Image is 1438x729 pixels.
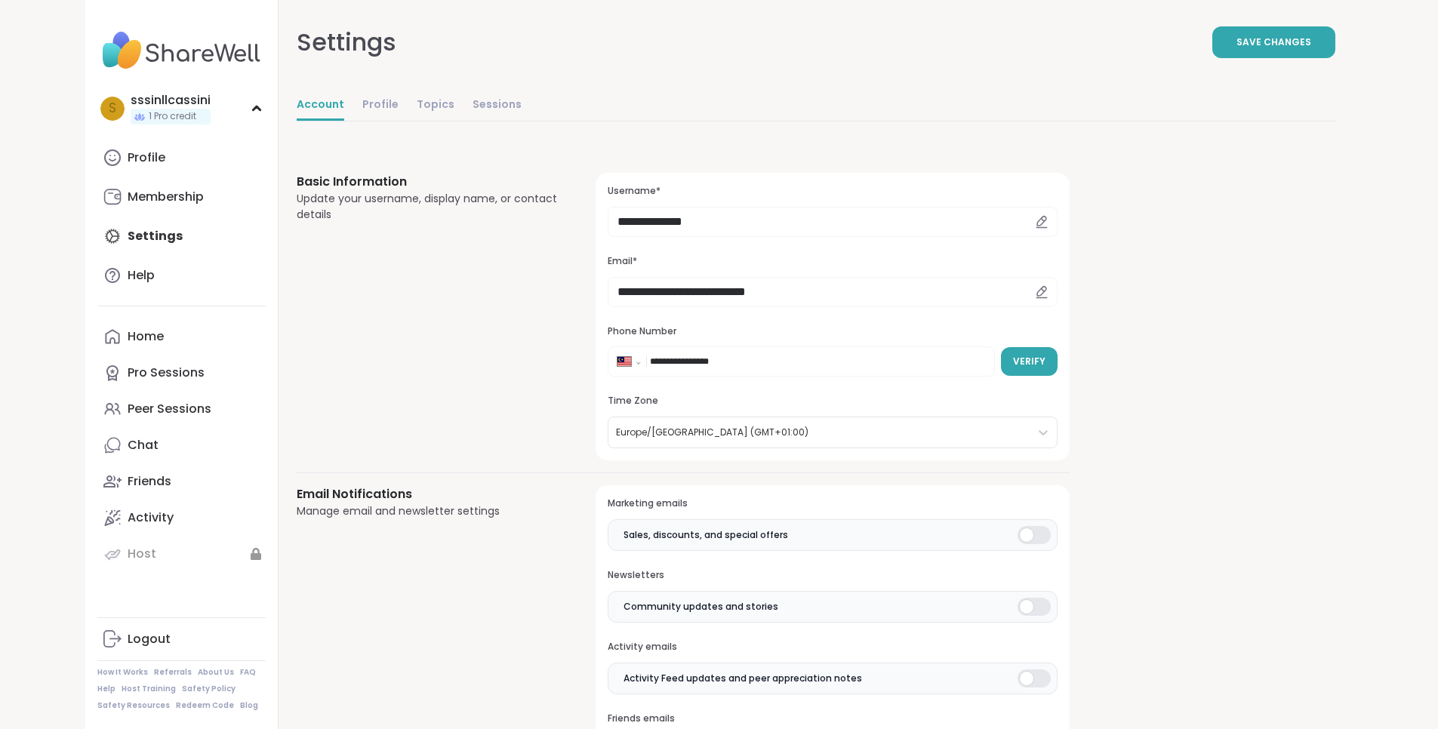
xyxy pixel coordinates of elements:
a: Profile [97,140,266,176]
h3: Phone Number [608,325,1057,338]
span: Verify [1013,355,1045,368]
h3: Newsletters [608,569,1057,582]
div: Peer Sessions [128,401,211,417]
a: Friends [97,463,266,500]
div: Host [128,546,156,562]
a: Help [97,257,266,294]
div: Home [128,328,164,345]
a: Activity [97,500,266,536]
div: sssinllcassini [131,92,211,109]
span: s [109,99,116,118]
div: Chat [128,437,159,454]
div: Profile [128,149,165,166]
h3: Email Notifications [297,485,560,503]
span: Save Changes [1236,35,1311,49]
h3: Friends emails [608,712,1057,725]
a: Referrals [154,667,192,678]
div: Help [128,267,155,284]
div: Update your username, display name, or contact details [297,191,560,223]
a: Peer Sessions [97,391,266,427]
h3: Marketing emails [608,497,1057,510]
a: Account [297,91,344,121]
h3: Activity emails [608,641,1057,654]
a: Redeem Code [176,700,234,711]
button: Save Changes [1212,26,1335,58]
a: Host Training [122,684,176,694]
button: Verify [1001,347,1058,376]
div: Pro Sessions [128,364,205,381]
div: Logout [128,631,171,647]
a: Blog [240,700,258,711]
a: Sessions [473,91,522,121]
a: About Us [198,667,234,678]
a: Pro Sessions [97,355,266,391]
a: Help [97,684,115,694]
a: Topics [417,91,454,121]
h3: Email* [608,255,1057,268]
a: Host [97,536,266,572]
h3: Username* [608,185,1057,198]
a: Safety Policy [182,684,236,694]
h3: Basic Information [297,173,560,191]
a: FAQ [240,667,256,678]
h3: Time Zone [608,395,1057,408]
div: Friends [128,473,171,490]
span: Community updates and stories [624,600,778,614]
span: Activity Feed updates and peer appreciation notes [624,672,862,685]
a: Chat [97,427,266,463]
a: Safety Resources [97,700,170,711]
div: Manage email and newsletter settings [297,503,560,519]
span: 1 Pro credit [149,110,196,123]
a: How It Works [97,667,148,678]
a: Membership [97,179,266,215]
div: Settings [297,24,396,60]
span: Sales, discounts, and special offers [624,528,788,542]
a: Home [97,318,266,355]
a: Logout [97,621,266,657]
img: ShareWell Nav Logo [97,24,266,77]
div: Membership [128,189,204,205]
a: Profile [362,91,399,121]
div: Activity [128,509,174,526]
